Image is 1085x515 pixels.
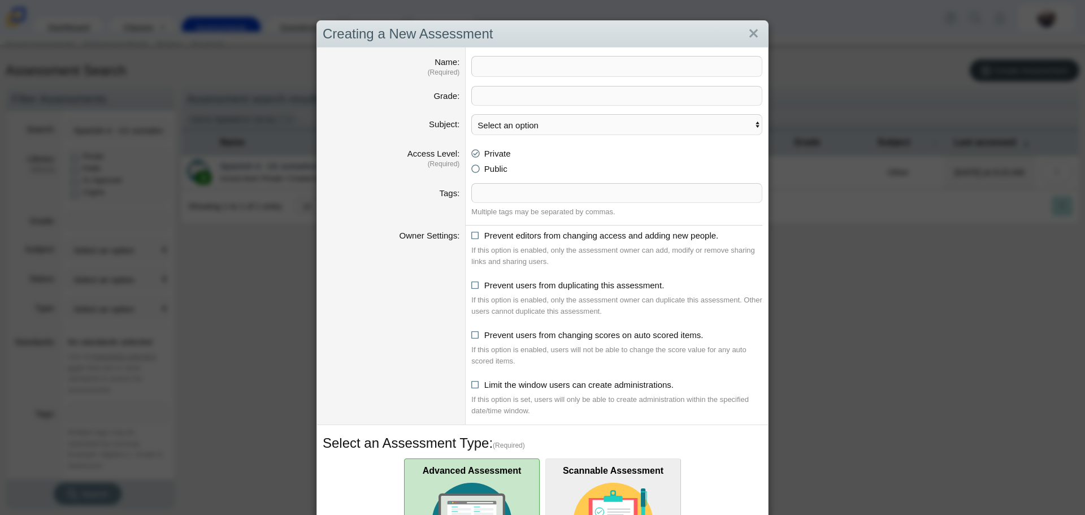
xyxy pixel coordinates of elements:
[423,466,522,475] b: Advanced Assessment
[484,380,674,390] span: Limit the window users can create administrations.
[484,231,718,240] span: Prevent editors from changing access and adding new people.
[484,164,507,174] span: Public
[433,91,459,101] label: Grade
[400,231,460,240] label: Owner Settings
[323,159,459,169] dfn: (Required)
[745,24,762,44] a: Close
[484,330,704,340] span: Prevent users from changing scores on auto scored items.
[484,280,664,290] span: Prevent users from duplicating this assessment.
[471,206,762,218] div: Multiple tags may be separated by commas.
[323,434,762,453] h3: Select an Assessment Type:
[484,149,511,158] span: Private
[435,57,459,67] label: Name
[429,119,459,129] label: Subject
[471,183,762,203] tags: ​
[471,86,762,106] tags: ​
[471,344,762,366] div: If this option is enabled, users will not be able to change the score value for any auto scored i...
[471,245,762,267] div: If this option is enabled, only the assessment owner can add, modify or remove sharing links and ...
[493,441,525,451] span: (Required)
[323,68,459,77] dfn: (Required)
[471,295,762,317] div: If this option is enabled, only the assessment owner can duplicate this assessment. Other users c...
[563,466,663,475] b: Scannable Assessment
[407,149,460,158] label: Access Level
[317,21,768,47] div: Creating a New Assessment
[471,394,762,416] div: If this option is set, users will only be able to create administration within the specified date...
[439,188,459,198] label: Tags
